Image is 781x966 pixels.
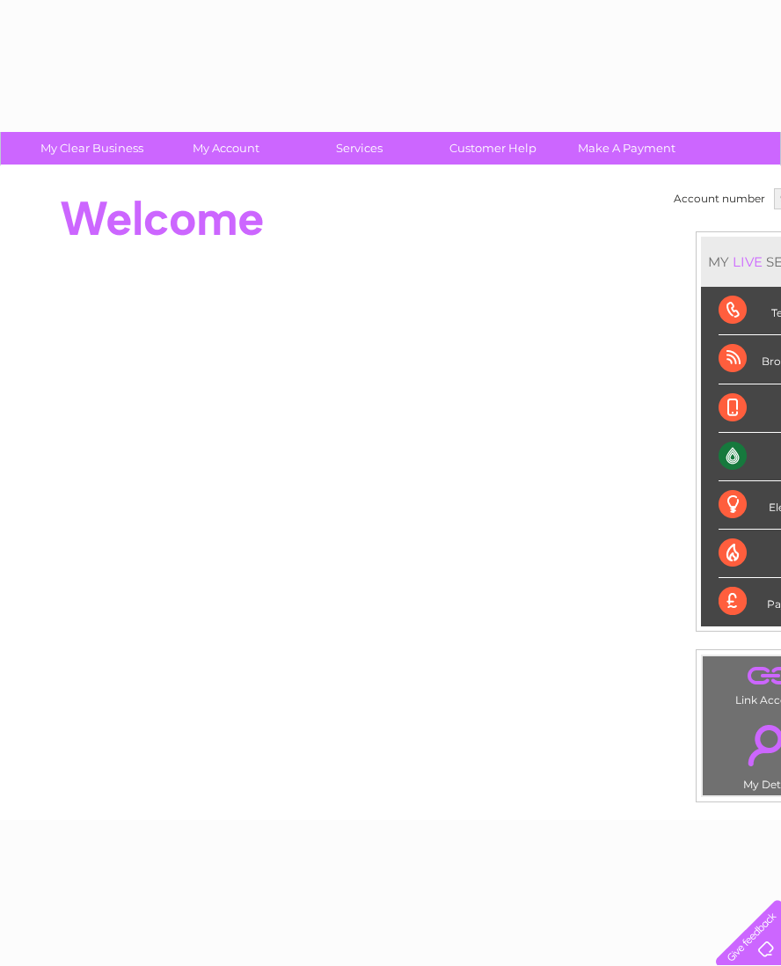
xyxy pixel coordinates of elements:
a: Customer Help [420,132,566,165]
a: Services [287,132,432,165]
td: Account number [669,184,770,214]
div: LIVE [729,253,766,270]
a: My Account [153,132,298,165]
a: Make A Payment [554,132,699,165]
a: My Clear Business [19,132,164,165]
